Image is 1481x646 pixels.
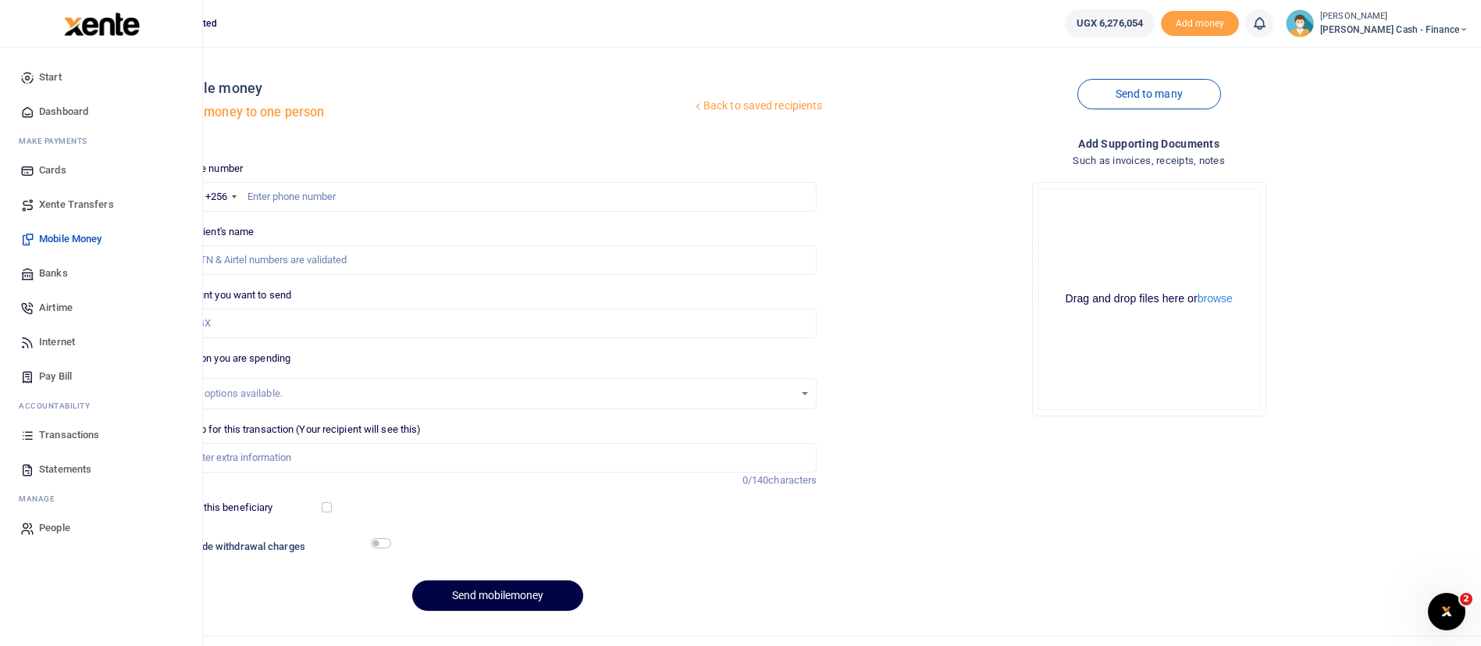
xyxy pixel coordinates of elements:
label: Save this beneficiary [179,500,272,516]
small: [PERSON_NAME] [1320,10,1469,23]
img: profile-user [1286,9,1314,37]
a: logo-small logo-large logo-large [62,17,140,29]
span: Airtime [39,300,73,316]
span: Internet [39,334,75,350]
a: Back to saved recipients [692,92,824,120]
div: File Uploader [1032,182,1266,416]
button: browse [1198,293,1233,304]
span: countability [30,400,90,412]
span: People [39,520,70,536]
div: Uganda: +256 [179,183,241,211]
a: Add money [1161,16,1239,28]
li: M [12,129,190,153]
a: Airtime [12,291,190,325]
a: Start [12,60,190,95]
div: +256 [205,189,227,205]
input: Enter extra information [178,443,817,473]
a: Internet [12,325,190,359]
input: UGX [178,309,817,338]
iframe: Intercom live chat [1428,593,1465,630]
label: Reason you are spending [178,351,290,366]
a: Mobile Money [12,222,190,256]
li: Ac [12,394,190,418]
a: Banks [12,256,190,291]
a: Dashboard [12,95,190,129]
h5: Send money to one person [172,105,692,120]
input: Enter phone number [178,182,817,212]
li: Wallet ballance [1059,9,1161,37]
span: ake Payments [27,135,87,147]
span: 2 [1460,593,1472,605]
label: Recipient's name [178,224,255,240]
div: Drag and drop files here or [1039,291,1259,306]
span: 0/140 [742,474,769,486]
label: Memo for this transaction (Your recipient will see this) [178,422,422,437]
span: Add money [1161,11,1239,37]
a: Xente Transfers [12,187,190,222]
label: Phone number [178,161,243,177]
a: Pay Bill [12,359,190,394]
button: Send mobilemoney [412,580,583,611]
a: UGX 6,276,054 [1065,9,1155,37]
span: Mobile Money [39,231,101,247]
span: Dashboard [39,104,88,120]
span: Start [39,70,62,85]
a: Statements [12,452,190,487]
input: MTN & Airtel numbers are validated [178,245,817,275]
li: Toup your wallet [1161,11,1239,37]
span: Transactions [39,427,99,443]
h4: Such as invoices, receipts, notes [829,152,1469,170]
li: M [12,487,190,511]
a: Transactions [12,418,190,452]
span: characters [768,474,817,486]
span: Statements [39,462,91,477]
label: Amount you want to send [178,287,291,303]
div: No options available. [190,386,795,402]
a: profile-user [PERSON_NAME] [PERSON_NAME] Cash - Finance [1286,9,1469,37]
a: Cards [12,153,190,187]
span: Xente Transfers [39,197,114,212]
a: Send to many [1077,79,1221,109]
h4: Mobile money [172,80,692,97]
h4: Add supporting Documents [829,135,1469,152]
span: Banks [39,266,68,281]
span: [PERSON_NAME] Cash - Finance [1320,23,1469,37]
span: Pay Bill [39,369,72,384]
span: Cards [39,162,66,178]
span: UGX 6,276,054 [1077,16,1143,31]
a: People [12,511,190,545]
h6: Include withdrawal charges [180,541,383,553]
span: anage [27,493,55,505]
img: logo-large [64,12,140,36]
